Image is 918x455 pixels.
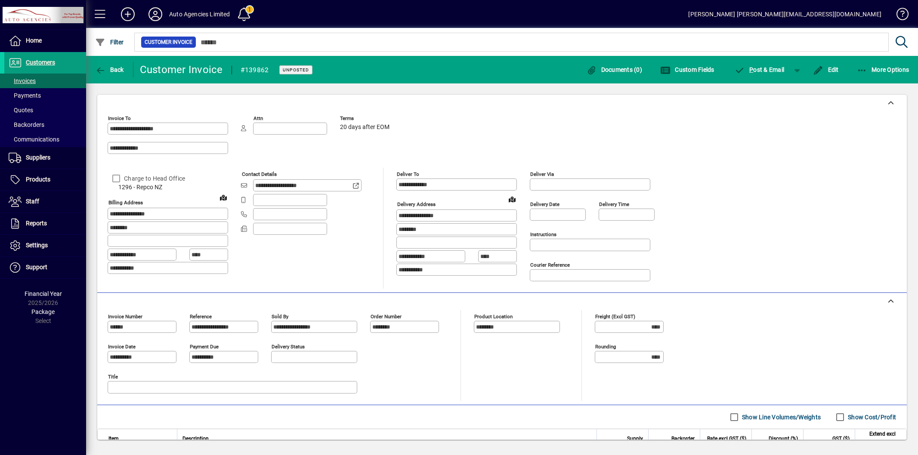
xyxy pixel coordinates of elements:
span: Reports [26,220,47,227]
mat-label: Reference [190,314,212,320]
a: Communications [4,132,86,147]
button: Post & Email [730,62,789,77]
button: Custom Fields [658,62,717,77]
span: Backorders [9,121,44,128]
span: Communications [9,136,59,143]
span: ost & Email [735,66,785,73]
span: Edit [813,66,839,73]
a: Quotes [4,103,86,117]
span: Customers [26,59,55,66]
mat-label: Freight (excl GST) [595,314,635,320]
mat-label: Delivery date [530,201,559,207]
mat-label: Instructions [530,231,556,237]
mat-label: Product location [474,314,513,320]
mat-label: Deliver To [397,171,419,177]
span: Suppliers [26,154,50,161]
span: Terms [340,116,392,121]
a: Invoices [4,74,86,88]
div: #139862 [241,63,269,77]
span: Back [95,66,124,73]
span: Backorder [671,434,695,443]
span: GST ($) [832,434,850,443]
mat-label: Title [108,374,118,380]
a: Suppliers [4,147,86,169]
span: Item [108,434,119,443]
span: Filter [95,39,124,46]
a: Knowledge Base [890,2,907,30]
button: More Options [855,62,912,77]
label: Show Cost/Profit [846,413,896,421]
span: Rate excl GST ($) [707,434,746,443]
span: Supply [627,434,643,443]
span: More Options [857,66,909,73]
a: Products [4,169,86,191]
label: Show Line Volumes/Weights [740,413,821,421]
span: Products [26,176,50,183]
button: Filter [93,34,126,50]
a: Reports [4,213,86,234]
a: Support [4,257,86,278]
mat-label: Sold by [272,314,288,320]
mat-label: Payment due [190,344,219,350]
mat-label: Invoice date [108,344,136,350]
mat-label: Delivery time [599,201,629,207]
span: 1296 - Repco NZ [108,183,228,192]
mat-label: Deliver via [530,171,554,177]
span: Support [26,264,47,271]
button: Back [93,62,126,77]
span: Payments [9,92,41,99]
a: Home [4,30,86,52]
button: Documents (0) [584,62,644,77]
mat-label: Invoice To [108,115,131,121]
button: Profile [142,6,169,22]
span: Unposted [283,67,309,73]
div: Auto Agencies Limited [169,7,230,21]
span: Quotes [9,107,33,114]
span: Settings [26,242,48,249]
a: Backorders [4,117,86,132]
span: Custom Fields [660,66,714,73]
mat-label: Invoice number [108,314,142,320]
a: View on map [505,192,519,206]
a: Settings [4,235,86,256]
span: Staff [26,198,39,205]
span: Documents (0) [586,66,642,73]
span: 20 days after EOM [340,124,389,131]
a: View on map [216,191,230,204]
span: Customer Invoice [145,38,192,46]
a: Staff [4,191,86,212]
div: [PERSON_NAME] [PERSON_NAME][EMAIL_ADDRESS][DOMAIN_NAME] [688,7,881,21]
span: Invoices [9,77,36,84]
div: Customer Invoice [140,63,223,77]
app-page-header-button: Back [86,62,133,77]
span: P [749,66,753,73]
span: Financial Year [25,290,62,297]
a: Payments [4,88,86,103]
mat-label: Delivery status [272,344,305,350]
mat-label: Order number [371,314,402,320]
span: Discount (%) [769,434,798,443]
mat-label: Courier Reference [530,262,570,268]
span: Extend excl GST ($) [860,429,896,448]
button: Edit [811,62,841,77]
button: Add [114,6,142,22]
span: Description [182,434,209,443]
span: Package [31,308,55,315]
mat-label: Attn [253,115,263,121]
span: Home [26,37,42,44]
mat-label: Rounding [595,344,616,350]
